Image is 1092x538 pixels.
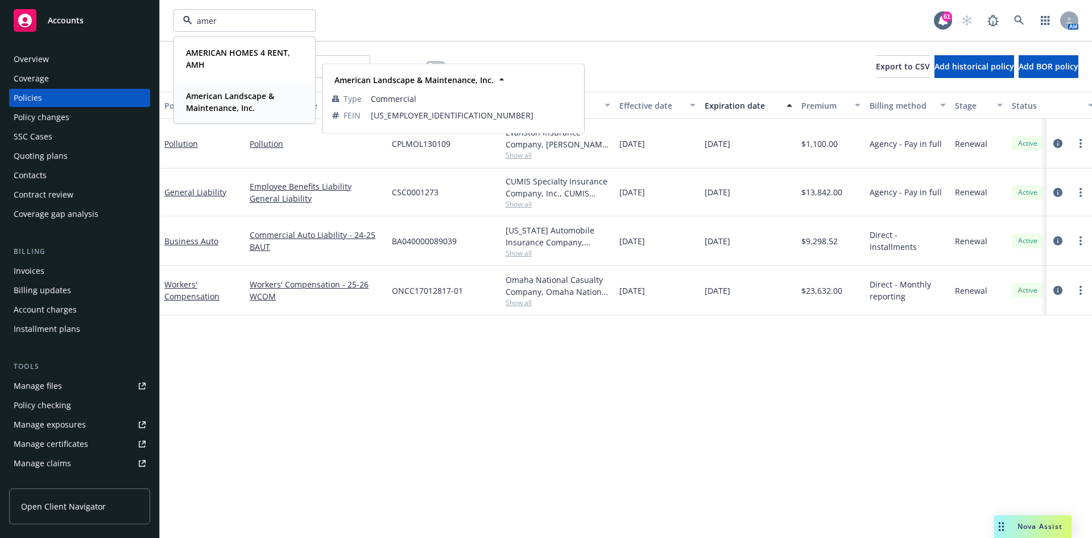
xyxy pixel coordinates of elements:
div: Manage files [14,377,62,395]
div: Policy changes [14,108,69,126]
button: Expiration date [700,92,797,119]
span: Agency - Pay in full [870,186,942,198]
div: Tools [9,361,150,372]
button: Add BOR policy [1019,55,1078,78]
div: Quoting plans [14,147,68,165]
a: Coverage [9,69,150,88]
span: Add historical policy [934,61,1014,72]
a: Search [1008,9,1031,32]
span: [DATE] [619,235,645,247]
span: Renewal [955,186,987,198]
span: Show all [506,150,610,160]
a: Employee Benefits Liability [250,180,383,192]
span: Active [1016,285,1039,295]
div: Account charges [14,301,77,319]
div: 61 [942,11,952,21]
div: Contacts [14,166,47,184]
span: Show all [506,199,610,209]
div: Overview [14,50,49,68]
a: Account charges [9,301,150,319]
span: Commercial [371,93,574,105]
a: Start snowing [955,9,978,32]
div: SSC Cases [14,128,52,146]
a: Installment plans [9,320,150,338]
button: Lines of coverage [245,92,387,119]
a: Manage files [9,377,150,395]
a: circleInformation [1051,137,1065,150]
a: Manage claims [9,454,150,473]
span: $1,100.00 [801,138,838,150]
span: Direct - Installments [870,229,946,253]
div: CUMIS Specialty Insurance Company, Inc., CUMIS Specialty Insurance Company, Inc., Brown & Riding ... [506,175,610,199]
div: Manage claims [14,454,71,473]
span: FEIN [344,109,361,121]
a: Accounts [9,5,150,36]
span: $13,842.00 [801,186,842,198]
a: Invoices [9,262,150,280]
span: Add BOR policy [1019,61,1078,72]
a: Business Auto [164,236,218,247]
a: more [1074,186,1087,199]
span: ONCC17012817-01 [392,285,463,297]
div: Policy details [164,100,228,112]
a: General Liability [250,192,383,204]
span: [DATE] [619,186,645,198]
a: Manage BORs [9,474,150,492]
span: Agency - Pay in full [870,138,942,150]
span: Active [1016,187,1039,198]
div: Omaha National Casualty Company, Omaha National Casualty Company [506,274,610,298]
a: Overview [9,50,150,68]
a: Switch app [1034,9,1057,32]
span: Nova Assist [1017,521,1062,531]
a: Coverage gap analysis [9,205,150,223]
a: Report a Bug [982,9,1004,32]
button: Stage [950,92,1007,119]
a: Pollution [164,138,198,149]
a: Contract review [9,186,150,204]
span: CSC0001273 [392,186,439,198]
a: Policies [9,89,150,107]
a: General Liability [164,187,226,198]
span: Active [1016,236,1039,246]
a: Policy checking [9,396,150,414]
a: Billing updates [9,281,150,299]
div: Premium [801,100,848,112]
span: [US_EMPLOYER_IDENTIFICATION_NUMBER] [371,109,574,121]
div: Coverage [14,69,49,88]
a: Manage certificates [9,435,150,453]
a: Manage exposures [9,416,150,434]
span: Renewal [955,235,987,247]
div: Invoices [14,262,44,280]
div: Billing updates [14,281,71,299]
span: BA040000089039 [392,235,457,247]
span: Type [344,93,362,105]
span: $9,298.52 [801,235,838,247]
div: Effective date [619,100,683,112]
div: Evanston Insurance Company, [PERSON_NAME] Insurance, Brown & Riding Insurance Services, Inc. [506,126,610,150]
a: circleInformation [1051,284,1065,297]
div: Policies [14,89,42,107]
a: Workers' Compensation - 25-26 WCOM [250,278,383,302]
button: Export to CSV [876,55,930,78]
a: circleInformation [1051,234,1065,248]
button: Billing method [865,92,950,119]
span: [DATE] [705,235,730,247]
span: Renewal [955,285,987,297]
strong: American Landscape & Maintenance, Inc. [186,91,274,113]
a: Policy changes [9,108,150,126]
div: Manage exposures [14,416,86,434]
div: [US_STATE] Automobile Insurance Company, Mercury Insurance [506,224,610,248]
div: Stage [955,100,990,112]
div: Status [1012,100,1081,112]
div: Installment plans [14,320,80,338]
span: [DATE] [619,285,645,297]
span: Export to CSV [876,61,930,72]
a: more [1074,284,1087,297]
span: CPLMOL130109 [392,138,450,150]
strong: AMERICAN HOMES 4 RENT, AMH [186,47,290,70]
div: Expiration date [705,100,780,112]
span: Open Client Navigator [21,500,106,512]
a: Commercial Auto Liability - 24-25 BAUT [250,229,383,253]
strong: American Landscape & Maintenance, Inc. [334,75,494,85]
span: Show all [506,248,610,258]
